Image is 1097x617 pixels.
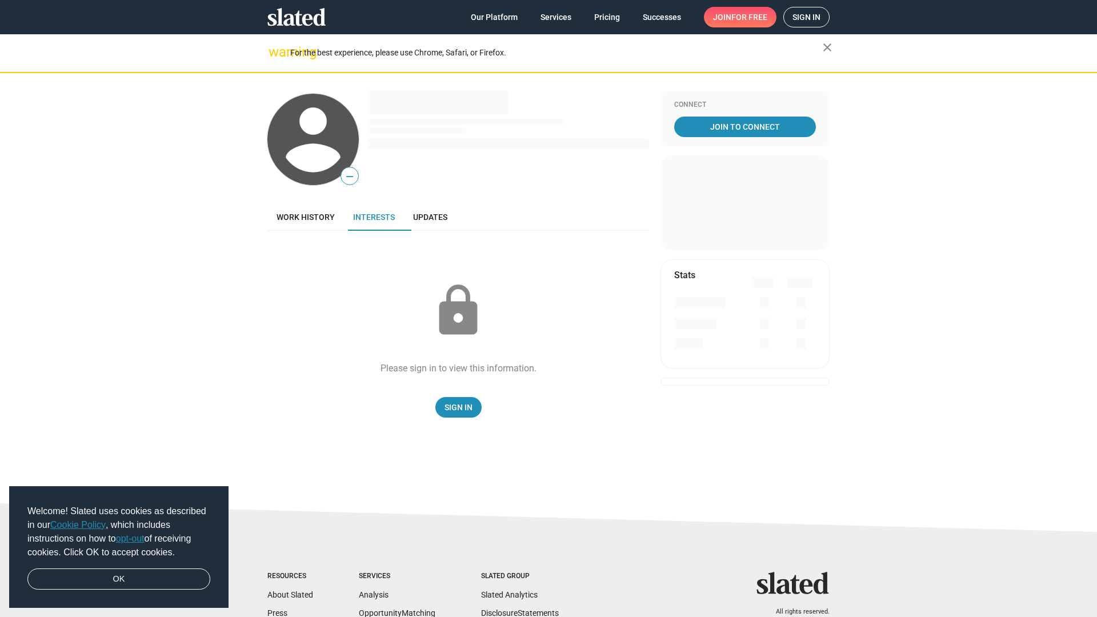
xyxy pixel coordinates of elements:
a: Joinfor free [704,7,776,27]
a: Join To Connect [674,117,816,137]
a: Cookie Policy [50,520,106,530]
a: Updates [404,203,457,231]
span: Work history [277,213,335,222]
span: Services [541,7,571,27]
div: Connect [674,101,816,110]
a: dismiss cookie message [27,568,210,590]
mat-card-title: Stats [674,269,695,281]
div: For the best experience, please use Chrome, Safari, or Firefox. [290,45,823,61]
span: Successes [643,7,681,27]
a: Pricing [585,7,629,27]
span: Sign In [445,397,473,418]
a: Sign in [783,7,830,27]
a: opt-out [116,534,145,543]
span: Interests [353,213,395,222]
span: — [341,169,358,184]
div: Services [359,572,435,581]
span: Welcome! Slated uses cookies as described in our , which includes instructions on how to of recei... [27,504,210,559]
a: Sign In [435,397,482,418]
a: Slated Analytics [481,590,538,599]
div: Slated Group [481,572,559,581]
span: Updates [413,213,447,222]
span: Join [713,7,767,27]
mat-icon: lock [430,282,487,339]
div: Please sign in to view this information. [381,362,537,374]
a: Our Platform [462,7,527,27]
span: Pricing [594,7,620,27]
span: Our Platform [471,7,518,27]
a: Work history [267,203,344,231]
a: Interests [344,203,404,231]
a: Services [531,7,580,27]
div: Resources [267,572,313,581]
mat-icon: warning [269,45,282,59]
div: cookieconsent [9,486,229,608]
a: About Slated [267,590,313,599]
a: Successes [634,7,690,27]
span: Sign in [792,7,820,27]
span: for free [731,7,767,27]
mat-icon: close [820,41,834,54]
span: Join To Connect [676,117,814,137]
a: Analysis [359,590,389,599]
